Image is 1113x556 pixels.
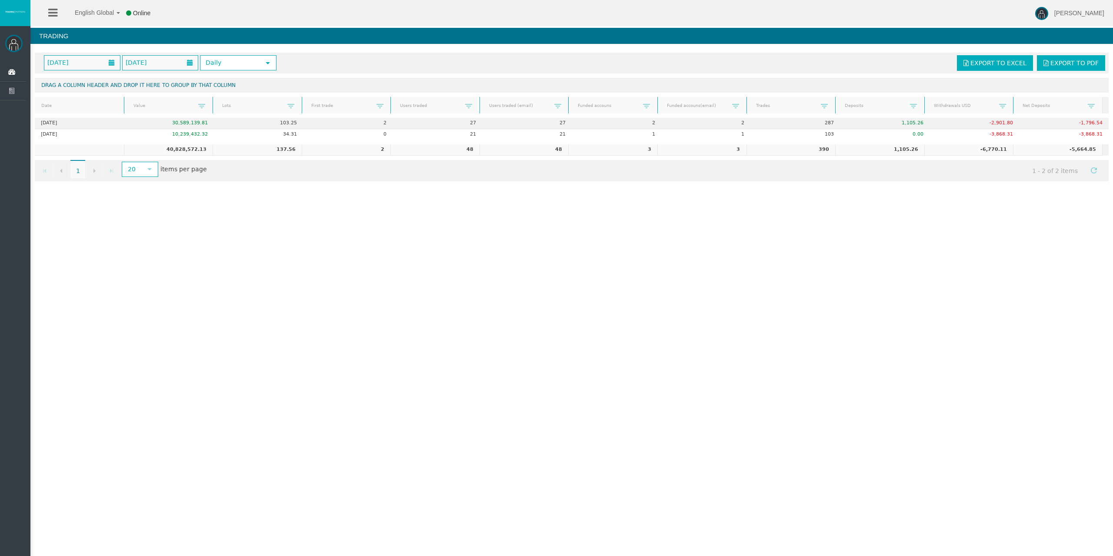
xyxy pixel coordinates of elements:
td: -2,901.80 [930,118,1019,129]
span: Go to the next page [91,167,98,174]
td: 21 [482,129,572,140]
span: Export to Excel [970,60,1026,67]
td: 390 [746,144,836,156]
a: Users traded (email) [483,100,554,111]
td: 2 [302,144,391,156]
span: Go to the first page [41,167,48,174]
td: [DATE] [35,118,124,129]
div: Drag a column header and drop it here to group by that column [35,78,1109,93]
span: Online [133,10,150,17]
td: 3 [657,144,746,156]
td: 27 [393,118,482,129]
a: Funded accouns(email) [661,100,732,111]
a: Go to the next page [87,163,102,178]
td: -5,664.85 [1013,144,1102,156]
span: items per page [120,163,207,177]
a: Lots [217,100,287,111]
span: Refresh [1090,167,1097,174]
td: 40,828,572.13 [124,144,213,156]
span: Go to the last page [108,167,115,174]
td: 1,105.26 [840,118,930,129]
td: 137.56 [213,144,302,156]
span: Export to PDF [1050,60,1099,67]
span: [DATE] [45,57,71,69]
a: Go to the previous page [53,163,69,178]
a: Deposits [840,100,910,111]
span: Daily [201,56,260,70]
a: Export to Excel [957,55,1033,71]
td: 3 [568,144,657,156]
td: 48 [390,144,480,156]
span: 1 [70,160,85,178]
span: 20 [123,163,141,176]
a: First trade [306,100,376,111]
span: [PERSON_NAME] [1054,10,1104,17]
td: 1,105.26 [835,144,924,156]
td: -1,796.54 [1019,118,1109,129]
a: Funded accouns [573,100,643,111]
td: 2 [303,118,393,129]
td: [DATE] [35,129,124,140]
img: user-image [1035,7,1048,20]
td: 0.00 [840,129,930,140]
a: Refresh [1086,163,1101,177]
td: 21 [393,129,482,140]
td: 30,589,139.81 [124,118,214,129]
span: 1 - 2 of 2 items [1024,163,1086,179]
td: 48 [480,144,569,156]
td: -6,770.11 [924,144,1013,156]
a: Users traded [395,100,465,111]
a: Go to the first page [37,163,53,178]
a: Export to PDF [1037,55,1105,71]
td: 27 [482,118,572,129]
td: 1 [661,129,751,140]
span: [DATE] [123,57,149,69]
td: 10,239,432.32 [124,129,214,140]
td: 2 [572,118,661,129]
td: 0 [303,129,393,140]
img: logo.svg [4,10,26,13]
td: 103.25 [214,118,303,129]
td: -3,868.31 [930,129,1019,140]
td: 103 [751,129,840,140]
span: English Global [63,9,114,16]
span: select [146,166,153,173]
span: select [264,60,271,67]
a: Date [36,100,123,112]
a: Withdrawals USD [928,100,999,111]
td: -3,868.31 [1019,129,1109,140]
td: 1 [572,129,661,140]
a: Value [128,100,198,111]
span: Go to the previous page [58,167,65,174]
a: Go to the last page [103,163,119,178]
td: 34.31 [214,129,303,140]
h4: Trading [30,28,1113,44]
td: 287 [751,118,840,129]
td: 2 [661,118,751,129]
a: Net Deposits [1017,100,1088,111]
a: Trades [750,100,821,111]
